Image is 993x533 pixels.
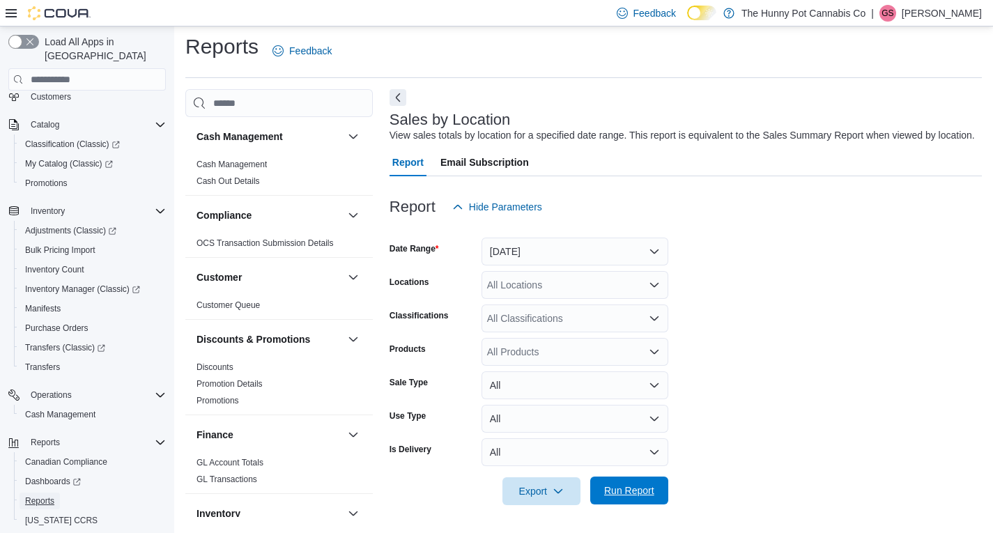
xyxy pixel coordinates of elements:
[197,300,260,311] span: Customer Queue
[25,178,68,189] span: Promotions
[633,6,676,20] span: Feedback
[390,277,429,288] label: Locations
[14,491,171,511] button: Reports
[14,154,171,173] a: My Catalog (Classic)
[25,203,70,219] button: Inventory
[185,156,373,195] div: Cash Management
[390,343,426,355] label: Products
[185,454,373,493] div: Finance
[197,428,233,442] h3: Finance
[345,269,362,286] button: Customer
[14,511,171,530] button: [US_STATE] CCRS
[14,221,171,240] a: Adjustments (Classic)
[649,346,660,357] button: Open list of options
[649,279,660,291] button: Open list of options
[197,362,233,373] span: Discounts
[197,395,239,406] span: Promotions
[25,409,95,420] span: Cash Management
[20,222,166,239] span: Adjustments (Classic)
[390,377,428,388] label: Sale Type
[25,342,105,353] span: Transfers (Classic)
[197,507,240,520] h3: Inventory
[197,396,239,405] a: Promotions
[390,111,511,128] h3: Sales by Location
[345,426,362,443] button: Finance
[345,128,362,145] button: Cash Management
[482,371,668,399] button: All
[3,115,171,134] button: Catalog
[20,320,166,337] span: Purchase Orders
[31,119,59,130] span: Catalog
[25,139,120,150] span: Classification (Classic)
[879,5,896,22] div: Gabi Sampaio
[20,406,166,423] span: Cash Management
[20,155,118,172] a: My Catalog (Classic)
[3,86,171,107] button: Customers
[20,136,125,153] a: Classification (Classic)
[20,300,166,317] span: Manifests
[25,88,77,105] a: Customers
[197,457,263,468] span: GL Account Totals
[20,454,166,470] span: Canadian Compliance
[197,362,233,372] a: Discounts
[482,238,668,265] button: [DATE]
[604,484,654,497] span: Run Report
[197,428,342,442] button: Finance
[185,33,259,61] h1: Reports
[197,474,257,484] a: GL Transactions
[14,357,171,377] button: Transfers
[31,389,72,401] span: Operations
[185,359,373,415] div: Discounts & Promotions
[390,444,431,455] label: Is Delivery
[392,148,424,176] span: Report
[197,130,283,144] h3: Cash Management
[25,456,107,468] span: Canadian Compliance
[197,130,342,144] button: Cash Management
[20,155,166,172] span: My Catalog (Classic)
[25,515,98,526] span: [US_STATE] CCRS
[20,473,166,490] span: Dashboards
[197,238,334,249] span: OCS Transaction Submission Details
[20,261,90,278] a: Inventory Count
[687,6,716,20] input: Dark Mode
[25,387,77,403] button: Operations
[345,505,362,522] button: Inventory
[902,5,982,22] p: [PERSON_NAME]
[20,222,122,239] a: Adjustments (Classic)
[31,437,60,448] span: Reports
[687,20,688,21] span: Dark Mode
[20,136,166,153] span: Classification (Classic)
[390,310,449,321] label: Classifications
[20,339,111,356] a: Transfers (Classic)
[20,339,166,356] span: Transfers (Classic)
[390,199,436,215] h3: Report
[20,175,73,192] a: Promotions
[31,206,65,217] span: Inventory
[20,512,103,529] a: [US_STATE] CCRS
[345,207,362,224] button: Compliance
[3,201,171,221] button: Inventory
[440,148,529,176] span: Email Subscription
[25,476,81,487] span: Dashboards
[25,323,88,334] span: Purchase Orders
[25,362,60,373] span: Transfers
[14,240,171,260] button: Bulk Pricing Import
[197,332,342,346] button: Discounts & Promotions
[14,405,171,424] button: Cash Management
[25,387,166,403] span: Operations
[469,200,542,214] span: Hide Parameters
[502,477,580,505] button: Export
[197,159,267,170] span: Cash Management
[390,410,426,422] label: Use Type
[185,235,373,257] div: Compliance
[197,160,267,169] a: Cash Management
[390,128,975,143] div: View sales totals by location for a specified date range. This report is equivalent to the Sales ...
[14,260,171,279] button: Inventory Count
[25,264,84,275] span: Inventory Count
[25,284,140,295] span: Inventory Manager (Classic)
[25,88,166,105] span: Customers
[25,158,113,169] span: My Catalog (Classic)
[28,6,91,20] img: Cova
[20,320,94,337] a: Purchase Orders
[20,281,146,298] a: Inventory Manager (Classic)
